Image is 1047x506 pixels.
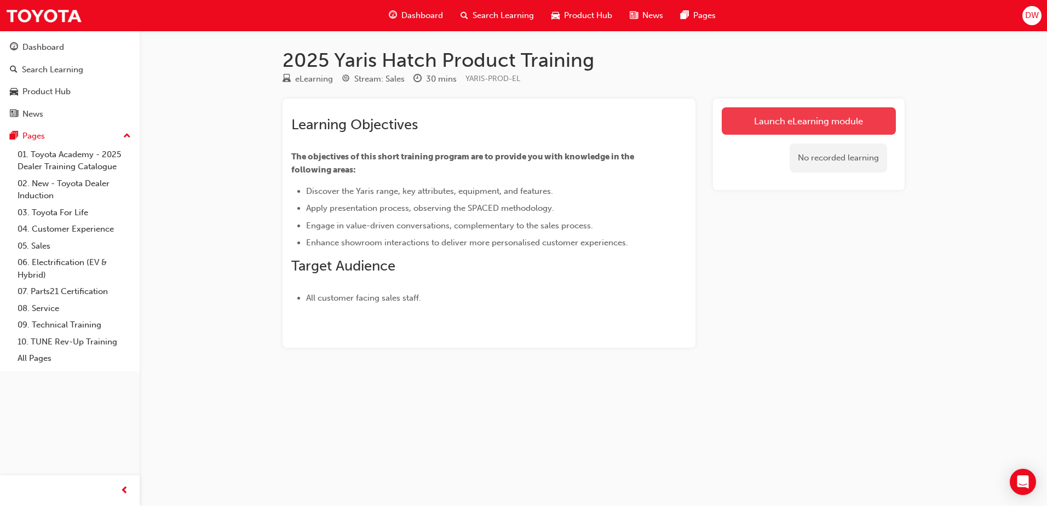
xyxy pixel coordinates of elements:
[22,41,64,54] div: Dashboard
[4,82,135,102] a: Product Hub
[426,73,457,85] div: 30 mins
[401,9,443,22] span: Dashboard
[413,74,422,84] span: clock-icon
[306,293,421,303] span: All customer facing sales staff.
[10,110,18,119] span: news-icon
[4,126,135,146] button: Pages
[461,9,468,22] span: search-icon
[22,108,43,120] div: News
[10,43,18,53] span: guage-icon
[13,283,135,300] a: 07. Parts21 Certification
[1010,469,1036,495] div: Open Intercom Messenger
[413,72,457,86] div: Duration
[13,204,135,221] a: 03. Toyota For Life
[13,238,135,255] a: 05. Sales
[642,9,663,22] span: News
[291,257,395,274] span: Target Audience
[13,300,135,317] a: 08. Service
[4,60,135,80] a: Search Learning
[543,4,621,27] a: car-iconProduct Hub
[13,221,135,238] a: 04. Customer Experience
[10,87,18,97] span: car-icon
[306,203,554,213] span: Apply presentation process, observing the SPACED methodology.
[13,175,135,204] a: 02. New - Toyota Dealer Induction
[342,72,405,86] div: Stream
[1022,6,1042,25] button: DW
[283,72,333,86] div: Type
[13,146,135,175] a: 01. Toyota Academy - 2025 Dealer Training Catalogue
[380,4,452,27] a: guage-iconDashboard
[452,4,543,27] a: search-iconSearch Learning
[4,35,135,126] button: DashboardSearch LearningProduct HubNews
[4,104,135,124] a: News
[681,9,689,22] span: pages-icon
[790,143,887,173] div: No recorded learning
[10,131,18,141] span: pages-icon
[389,9,397,22] span: guage-icon
[291,116,418,133] span: Learning Objectives
[306,238,628,248] span: Enhance showroom interactions to deliver more personalised customer experiences.
[306,221,593,231] span: Engage in value-driven conversations, complementary to the sales process.
[283,48,905,72] h1: 2025 Yaris Hatch Product Training
[10,65,18,75] span: search-icon
[120,484,129,498] span: prev-icon
[283,74,291,84] span: learningResourceType_ELEARNING-icon
[473,9,534,22] span: Search Learning
[13,350,135,367] a: All Pages
[621,4,672,27] a: news-iconNews
[342,74,350,84] span: target-icon
[465,74,520,83] span: Learning resource code
[306,186,553,196] span: Discover the Yaris range, key attributes, equipment, and features.
[693,9,716,22] span: Pages
[291,152,636,175] span: The objectives of this short training program are to provide you with knowledge in the following ...
[13,317,135,334] a: 09. Technical Training
[5,3,82,28] img: Trak
[295,73,333,85] div: eLearning
[13,334,135,350] a: 10. TUNE Rev-Up Training
[22,130,45,142] div: Pages
[22,85,71,98] div: Product Hub
[630,9,638,22] span: news-icon
[1025,9,1039,22] span: DW
[564,9,612,22] span: Product Hub
[4,37,135,58] a: Dashboard
[13,254,135,283] a: 06. Electrification (EV & Hybrid)
[722,107,896,135] a: Launch eLearning module
[354,73,405,85] div: Stream: Sales
[22,64,83,76] div: Search Learning
[672,4,724,27] a: pages-iconPages
[551,9,560,22] span: car-icon
[123,129,131,143] span: up-icon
